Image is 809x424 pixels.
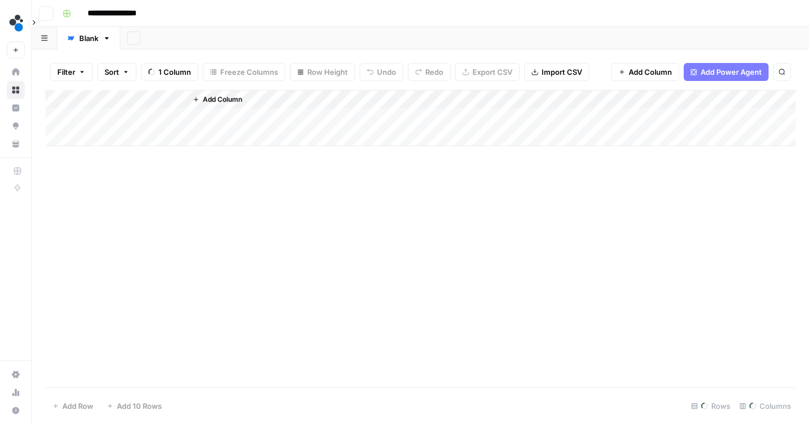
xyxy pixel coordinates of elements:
[377,66,396,78] span: Undo
[455,63,520,81] button: Export CSV
[684,63,769,81] button: Add Power Agent
[57,27,120,49] a: Blank
[687,397,735,415] div: Rows
[100,397,169,415] button: Add 10 Rows
[7,9,25,37] button: Workspace: spot.ai
[117,400,162,412] span: Add 10 Rows
[360,63,403,81] button: Undo
[629,66,672,78] span: Add Column
[472,66,512,78] span: Export CSV
[50,63,93,81] button: Filter
[203,63,285,81] button: Freeze Columns
[7,117,25,135] a: Opportunities
[7,366,25,384] a: Settings
[220,66,278,78] span: Freeze Columns
[62,400,93,412] span: Add Row
[97,63,137,81] button: Sort
[79,33,98,44] div: Blank
[524,63,589,81] button: Import CSV
[7,402,25,420] button: Help + Support
[7,99,25,117] a: Insights
[104,66,119,78] span: Sort
[158,66,191,78] span: 1 Column
[7,13,27,33] img: spot.ai Logo
[425,66,443,78] span: Redo
[188,92,247,107] button: Add Column
[307,66,348,78] span: Row Height
[408,63,451,81] button: Redo
[46,397,100,415] button: Add Row
[7,384,25,402] a: Usage
[542,66,582,78] span: Import CSV
[7,135,25,153] a: Your Data
[7,63,25,81] a: Home
[141,63,198,81] button: 1 Column
[57,66,75,78] span: Filter
[735,397,796,415] div: Columns
[611,63,679,81] button: Add Column
[7,81,25,99] a: Browse
[203,94,242,105] span: Add Column
[290,63,355,81] button: Row Height
[701,66,762,78] span: Add Power Agent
